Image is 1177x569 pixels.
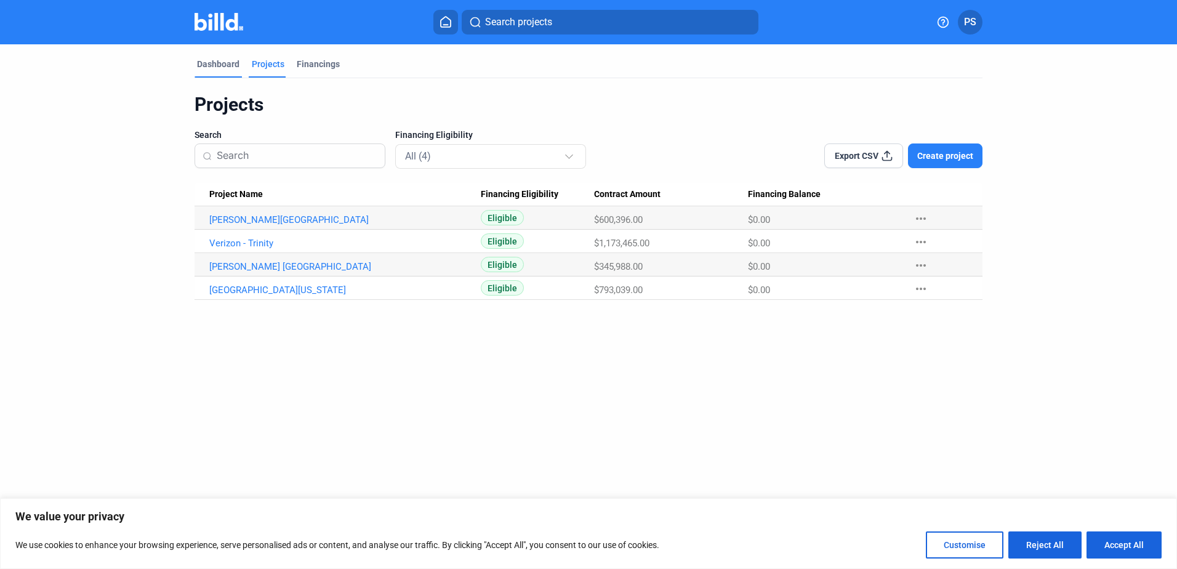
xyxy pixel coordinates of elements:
[594,189,661,200] span: Contract Amount
[195,93,982,116] div: Projects
[914,211,928,226] mat-icon: more_horiz
[835,150,878,162] span: Export CSV
[405,150,431,162] mat-select-trigger: All (4)
[209,238,481,249] a: Verizon - Trinity
[917,150,973,162] span: Create project
[914,281,928,296] mat-icon: more_horiz
[462,10,758,34] button: Search projects
[748,214,770,225] span: $0.00
[209,214,481,225] a: [PERSON_NAME][GEOGRAPHIC_DATA]
[594,214,643,225] span: $600,396.00
[481,233,524,249] span: Eligible
[1008,531,1082,559] button: Reject All
[217,143,377,169] input: Search
[481,189,558,200] span: Financing Eligibility
[481,280,524,296] span: Eligible
[481,189,594,200] div: Financing Eligibility
[594,189,748,200] div: Contract Amount
[964,15,976,30] span: PS
[209,189,263,200] span: Project Name
[594,261,643,272] span: $345,988.00
[485,15,552,30] span: Search projects
[195,129,222,141] span: Search
[209,189,481,200] div: Project Name
[481,257,524,272] span: Eligible
[748,238,770,249] span: $0.00
[1087,531,1162,559] button: Accept All
[926,531,1003,559] button: Customise
[15,538,659,552] p: We use cookies to enhance your browsing experience, serve personalised ads or content, and analys...
[958,10,982,34] button: PS
[748,189,901,200] div: Financing Balance
[748,261,770,272] span: $0.00
[594,238,649,249] span: $1,173,465.00
[209,261,481,272] a: [PERSON_NAME] [GEOGRAPHIC_DATA]
[15,509,1162,524] p: We value your privacy
[824,143,903,168] button: Export CSV
[748,284,770,296] span: $0.00
[908,143,982,168] button: Create project
[197,58,239,70] div: Dashboard
[195,13,243,31] img: Billd Company Logo
[914,235,928,249] mat-icon: more_horiz
[481,210,524,225] span: Eligible
[209,284,481,296] a: [GEOGRAPHIC_DATA][US_STATE]
[297,58,340,70] div: Financings
[914,258,928,273] mat-icon: more_horiz
[594,284,643,296] span: $793,039.00
[252,58,284,70] div: Projects
[748,189,821,200] span: Financing Balance
[395,129,473,141] span: Financing Eligibility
